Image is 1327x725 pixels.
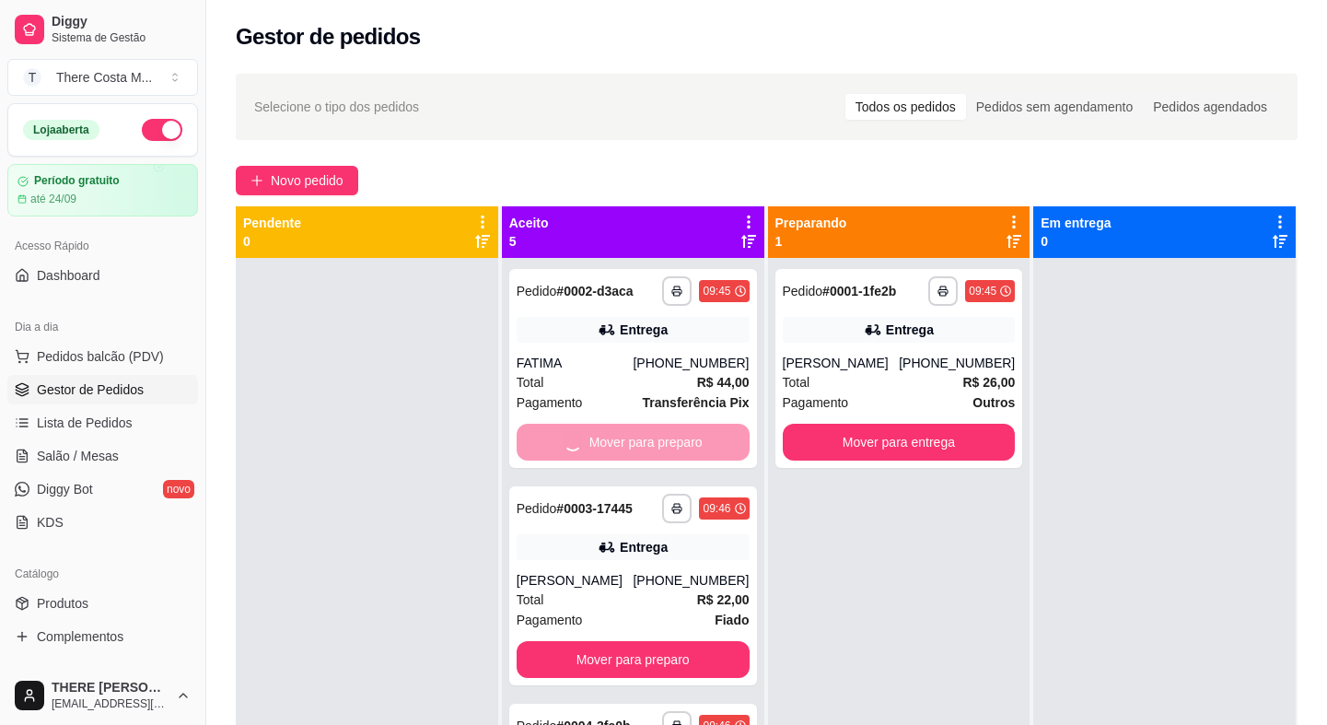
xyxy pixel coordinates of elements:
span: Novo pedido [271,170,343,191]
span: Gestor de Pedidos [37,380,144,399]
strong: # 0003-17445 [556,501,633,516]
a: KDS [7,508,198,537]
div: Acesso Rápido [7,231,198,261]
p: Preparando [775,214,847,232]
span: Pedido [517,501,557,516]
p: 5 [509,232,549,251]
a: Período gratuitoaté 24/09 [7,164,198,216]
span: [EMAIL_ADDRESS][DOMAIN_NAME] [52,696,169,711]
strong: # 0002-d3aca [556,284,633,298]
button: Mover para preparo [517,641,750,678]
span: Total [783,372,810,392]
span: Pedidos balcão (PDV) [37,347,164,366]
h2: Gestor de pedidos [236,22,421,52]
span: Total [517,372,544,392]
strong: R$ 26,00 [962,375,1015,390]
a: DiggySistema de Gestão [7,7,198,52]
strong: Fiado [715,613,749,627]
span: Pagamento [783,392,849,413]
article: Período gratuito [34,174,120,188]
p: 1 [775,232,847,251]
p: 0 [1041,232,1111,251]
span: Selecione o tipo dos pedidos [254,97,419,117]
a: Produtos [7,589,198,618]
button: Alterar Status [142,119,182,141]
p: Pendente [243,214,301,232]
span: KDS [37,513,64,532]
a: Lista de Pedidos [7,408,198,438]
div: [PHONE_NUMBER] [633,354,749,372]
div: Entrega [620,538,668,556]
strong: R$ 44,00 [697,375,750,390]
div: Loja aberta [23,120,99,140]
div: 09:45 [703,284,730,298]
strong: Transferência Pix [643,395,750,410]
span: Pedido [517,284,557,298]
span: Pagamento [517,392,583,413]
div: FATIMA [517,354,634,372]
span: Produtos [37,594,88,613]
div: [PHONE_NUMBER] [633,571,749,590]
a: Gestor de Pedidos [7,375,198,404]
a: Diggy Botnovo [7,474,198,504]
span: Dashboard [37,266,100,285]
span: Pedido [783,284,823,298]
button: Pedidos balcão (PDV) [7,342,198,371]
div: Entrega [620,321,668,339]
span: plus [250,174,263,187]
button: THERE [PERSON_NAME][EMAIL_ADDRESS][DOMAIN_NAME] [7,673,198,718]
button: Select a team [7,59,198,96]
div: Pedidos agendados [1143,94,1277,120]
span: Diggy Bot [37,480,93,498]
div: [PERSON_NAME] [783,354,900,372]
a: Complementos [7,622,198,651]
span: Sistema de Gestão [52,30,191,45]
button: Novo pedido [236,166,358,195]
div: Catálogo [7,559,198,589]
p: 0 [243,232,301,251]
span: Lista de Pedidos [37,414,133,432]
span: THERE [PERSON_NAME] [52,680,169,696]
div: 09:46 [703,501,730,516]
span: Salão / Mesas [37,447,119,465]
div: Pedidos sem agendamento [966,94,1143,120]
div: There Costa M ... [56,68,152,87]
span: Complementos [37,627,123,646]
a: Salão / Mesas [7,441,198,471]
p: Aceito [509,214,549,232]
span: T [23,68,41,87]
span: Total [517,590,544,610]
div: [PHONE_NUMBER] [899,354,1015,372]
div: 09:45 [969,284,996,298]
div: [PERSON_NAME] [517,571,634,590]
article: até 24/09 [30,192,76,206]
strong: R$ 22,00 [697,592,750,607]
a: Dashboard [7,261,198,290]
span: Pagamento [517,610,583,630]
strong: Outros [972,395,1015,410]
p: Em entrega [1041,214,1111,232]
div: Entrega [886,321,934,339]
button: Mover para entrega [783,424,1016,461]
div: Dia a dia [7,312,198,342]
span: Diggy [52,14,191,30]
div: Todos os pedidos [845,94,966,120]
strong: # 0001-1fe2b [822,284,896,298]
